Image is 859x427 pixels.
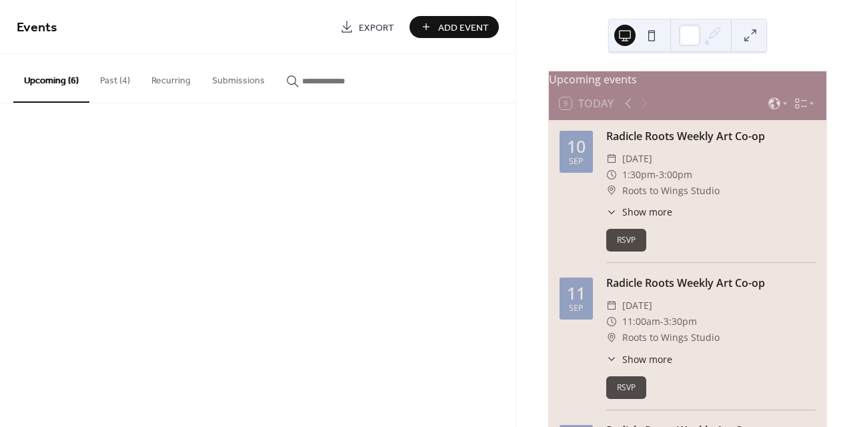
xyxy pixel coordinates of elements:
[201,54,275,101] button: Submissions
[606,376,646,399] button: RSVP
[660,314,664,330] span: -
[606,205,672,219] button: ​Show more
[622,330,720,346] span: Roots to Wings Studio
[622,352,672,366] span: Show more
[438,21,489,35] span: Add Event
[567,138,586,155] div: 10
[409,16,499,38] button: Add Event
[569,157,584,166] div: Sep
[606,205,617,219] div: ​
[141,54,201,101] button: Recurring
[622,314,660,330] span: 11:00am
[17,15,57,41] span: Events
[606,298,617,314] div: ​
[13,54,89,103] button: Upcoming (6)
[330,16,404,38] a: Export
[622,151,652,167] span: [DATE]
[606,167,617,183] div: ​
[606,352,672,366] button: ​Show more
[606,330,617,346] div: ​
[606,183,617,199] div: ​
[89,54,141,101] button: Past (4)
[606,314,617,330] div: ​
[656,167,659,183] span: -
[622,183,720,199] span: Roots to Wings Studio
[606,151,617,167] div: ​
[659,167,692,183] span: 3:00pm
[622,167,656,183] span: 1:30pm
[664,314,697,330] span: 3:30pm
[359,21,394,35] span: Export
[606,352,617,366] div: ​
[606,275,816,291] div: Radicle Roots Weekly Art Co-op
[567,285,586,302] div: 11
[606,229,646,252] button: RSVP
[622,298,652,314] span: [DATE]
[549,71,826,87] div: Upcoming events
[569,304,584,313] div: Sep
[622,205,672,219] span: Show more
[606,128,816,144] div: Radicle Roots Weekly Art Co-op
